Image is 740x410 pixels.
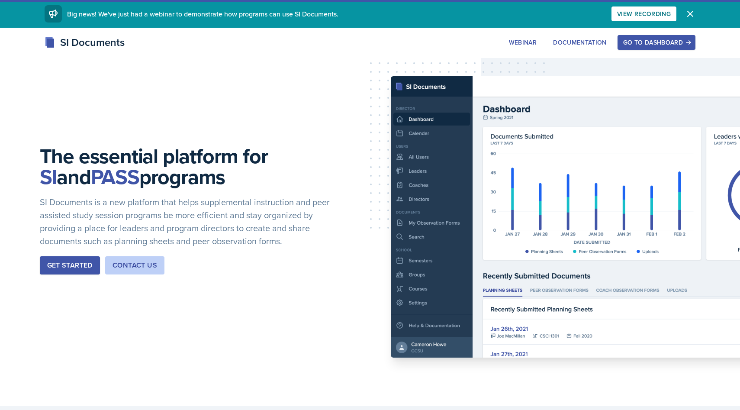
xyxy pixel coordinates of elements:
span: Big news! We've just had a webinar to demonstrate how programs can use SI Documents. [67,9,338,19]
div: Get Started [47,260,93,271]
div: Go to Dashboard [623,39,690,46]
button: Go to Dashboard [618,35,695,50]
div: Contact Us [113,260,157,271]
button: Webinar [503,35,542,50]
div: Webinar [509,39,537,46]
button: Documentation [547,35,612,50]
button: Get Started [40,256,100,274]
div: Documentation [553,39,607,46]
button: Contact Us [105,256,164,274]
button: View Recording [611,6,676,21]
div: SI Documents [45,35,125,50]
div: View Recording [617,10,671,17]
